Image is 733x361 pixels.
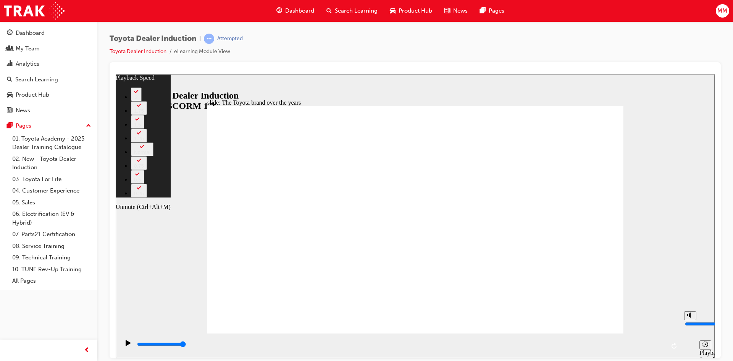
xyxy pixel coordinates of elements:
button: Pages [3,119,94,133]
a: 05. Sales [9,197,94,209]
a: My Team [3,42,94,56]
a: News [3,104,94,118]
span: News [453,6,468,15]
button: Replay (Ctrl+Alt+R) [553,266,565,277]
a: 01. Toyota Academy - 2025 Dealer Training Catalogue [9,133,94,153]
a: 04. Customer Experience [9,185,94,197]
a: Analytics [3,57,94,71]
a: pages-iconPages [474,3,510,19]
div: 2 [18,20,23,26]
span: people-icon [7,45,13,52]
a: car-iconProduct Hub [384,3,438,19]
div: Playback Speed [584,275,595,289]
button: DashboardMy TeamAnalyticsSearch LearningProduct HubNews [3,24,94,119]
span: Pages [489,6,504,15]
span: Search Learning [335,6,378,15]
div: News [16,106,30,115]
span: | [199,34,201,43]
span: news-icon [7,107,13,114]
span: news-icon [444,6,450,16]
a: 07. Parts21 Certification [9,228,94,240]
div: Search Learning [15,75,58,84]
span: guage-icon [276,6,282,16]
span: car-icon [7,92,13,99]
a: Dashboard [3,26,94,40]
div: Pages [16,121,31,130]
a: 08. Service Training [9,240,94,252]
a: Toyota Dealer Induction [110,48,166,55]
span: pages-icon [480,6,486,16]
button: MM [716,4,729,18]
span: pages-icon [7,123,13,130]
div: Dashboard [16,29,45,37]
a: search-iconSearch Learning [320,3,384,19]
a: Product Hub [3,88,94,102]
span: search-icon [7,76,12,83]
button: Playback speed [584,266,596,275]
div: Product Hub [16,91,49,99]
span: up-icon [86,121,91,131]
a: 10. TUNE Rev-Up Training [9,264,94,275]
div: misc controls [565,259,595,284]
span: search-icon [326,6,332,16]
div: Analytics [16,60,39,68]
a: 02. New - Toyota Dealer Induction [9,153,94,173]
span: learningRecordVerb_ATTEMPT-icon [204,34,214,44]
div: playback controls [4,259,565,284]
div: Attempted [217,35,243,42]
a: guage-iconDashboard [270,3,320,19]
span: car-icon [390,6,396,16]
a: news-iconNews [438,3,474,19]
button: Play (Ctrl+Alt+P) [4,265,17,278]
a: 09. Technical Training [9,252,94,264]
a: 06. Electrification (EV & Hybrid) [9,208,94,228]
li: eLearning Module View [174,47,230,56]
a: All Pages [9,275,94,287]
div: My Team [16,44,40,53]
span: prev-icon [84,346,90,355]
span: MM [717,6,727,15]
a: 03. Toyota For Life [9,173,94,185]
span: chart-icon [7,61,13,68]
span: Product Hub [399,6,432,15]
img: Trak [4,2,65,19]
input: slide progress [21,267,71,273]
span: Dashboard [285,6,314,15]
span: Toyota Dealer Induction [110,34,196,43]
span: guage-icon [7,30,13,37]
a: Search Learning [3,73,94,87]
button: 2 [15,13,26,27]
